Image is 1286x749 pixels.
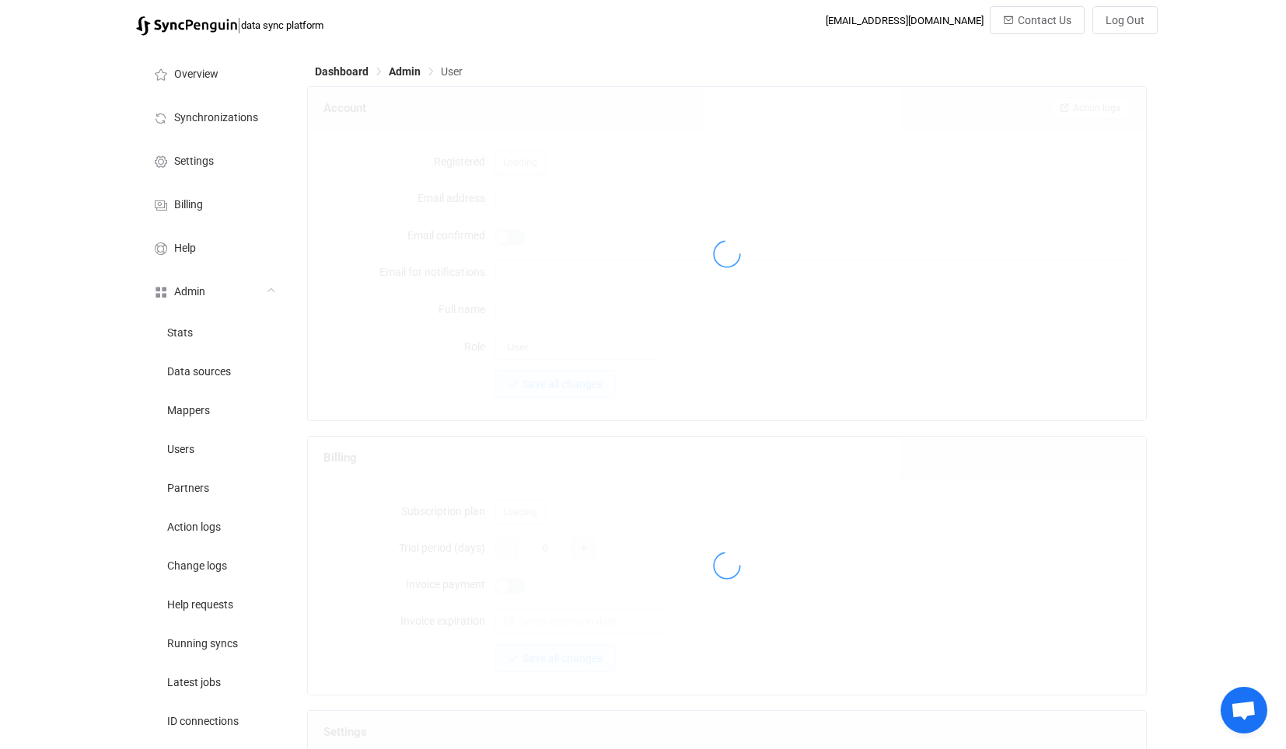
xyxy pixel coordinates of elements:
span: ID connections [167,716,239,728]
div: Breadcrumb [315,66,463,77]
span: | [237,14,241,36]
span: Admin [389,65,421,78]
span: Contact Us [1018,14,1071,26]
a: Action logs [136,507,292,545]
span: Synchronizations [174,112,258,124]
a: Stats [136,312,292,351]
span: Partners [167,482,209,495]
span: User [441,65,463,78]
span: Overview [174,68,218,81]
button: Contact Us [990,6,1085,34]
div: [EMAIL_ADDRESS][DOMAIN_NAME] [826,15,984,26]
a: Settings [136,138,292,182]
a: ID connections [136,701,292,740]
a: Data sources [136,351,292,390]
a: Change logs [136,545,292,584]
a: Partners [136,468,292,507]
span: Data sources [167,366,231,378]
span: Dashboard [315,65,369,78]
a: Overview [136,51,292,95]
span: Settings [174,155,214,168]
a: Synchronizations [136,95,292,138]
span: Users [167,444,194,456]
a: Mappers [136,390,292,429]
a: Help requests [136,584,292,623]
span: Change logs [167,560,227,573]
a: Open chat [1221,687,1267,733]
a: |data sync platform [136,14,323,36]
span: Billing [174,199,203,211]
span: Log Out [1106,14,1144,26]
a: Latest jobs [136,662,292,701]
span: Latest jobs [167,677,221,689]
span: Action logs [167,521,221,534]
span: Help [174,242,196,255]
span: Stats [167,327,193,340]
a: Running syncs [136,623,292,662]
img: syncpenguin.svg [136,16,237,36]
a: Help [136,225,292,269]
span: Running syncs [167,638,238,650]
a: Billing [136,182,292,225]
a: Users [136,429,292,468]
button: Log Out [1092,6,1158,34]
span: Mappers [167,405,210,417]
span: Help requests [167,599,233,611]
span: data sync platform [241,19,323,31]
span: Admin [174,286,205,298]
